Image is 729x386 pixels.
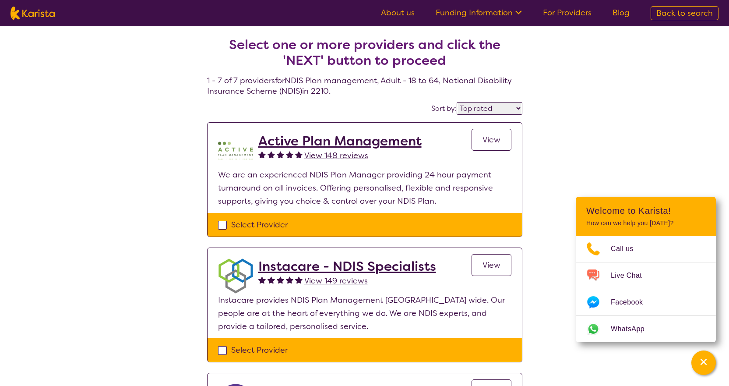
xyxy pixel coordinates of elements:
img: fullstar [295,151,303,158]
img: fullstar [277,276,284,283]
span: Live Chat [611,269,652,282]
img: pypzb5qm7jexfhutod0x.png [218,133,253,168]
img: Karista logo [11,7,55,20]
span: View [482,260,500,270]
div: Channel Menu [576,197,716,342]
p: How can we help you [DATE]? [586,220,705,227]
img: fullstar [286,276,293,283]
a: Blog [613,7,630,18]
span: View 149 reviews [304,276,368,286]
a: For Providers [543,7,592,18]
button: Channel Menu [691,351,716,375]
p: Instacare provides NDIS Plan Management [GEOGRAPHIC_DATA] wide. Our people are at the heart of ev... [218,294,511,333]
img: fullstar [286,151,293,158]
a: View 148 reviews [304,149,368,162]
img: fullstar [268,151,275,158]
a: View 149 reviews [304,274,368,287]
span: Facebook [611,296,653,309]
a: Web link opens in a new tab. [576,316,716,342]
span: View [482,135,500,145]
img: fullstar [268,276,275,283]
p: We are an experienced NDIS Plan Manager providing 24 hour payment turnaround on all invoices. Off... [218,168,511,208]
h2: Select one or more providers and click the 'NEXT' button to proceed [218,37,512,68]
h2: Welcome to Karista! [586,205,705,216]
a: Instacare - NDIS Specialists [258,259,436,274]
span: Call us [611,242,644,255]
label: Sort by: [431,104,457,113]
a: View [472,254,511,276]
a: Funding Information [436,7,522,18]
ul: Choose channel [576,236,716,342]
h4: 1 - 7 of 7 providers for NDIS Plan management , Adult - 18 to 64 , National Disability Insurance ... [207,16,522,96]
a: Active Plan Management [258,133,422,149]
img: fullstar [277,151,284,158]
img: fullstar [258,276,266,283]
a: Back to search [651,6,718,20]
span: View 148 reviews [304,150,368,161]
a: View [472,129,511,151]
span: WhatsApp [611,322,655,336]
span: Back to search [656,8,713,18]
a: About us [381,7,415,18]
img: fullstar [258,151,266,158]
img: fullstar [295,276,303,283]
img: obkhna0zu27zdd4ubuus.png [218,259,253,294]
